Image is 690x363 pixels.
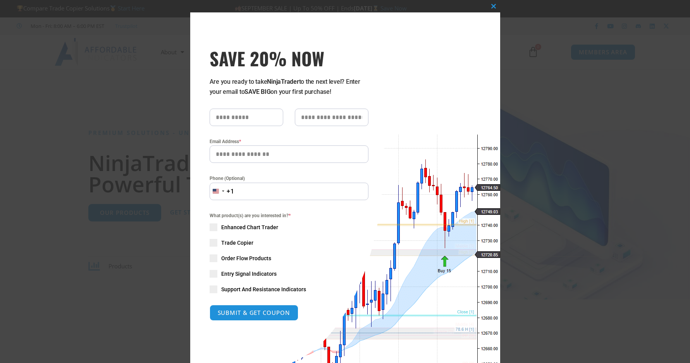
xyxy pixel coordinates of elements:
label: Enhanced Chart Trader [210,223,368,231]
h3: SAVE 20% NOW [210,47,368,69]
button: SUBMIT & GET COUPON [210,305,298,321]
label: Support And Resistance Indicators [210,285,368,293]
strong: NinjaTrader [267,78,299,85]
label: Entry Signal Indicators [210,270,368,278]
span: Order Flow Products [221,254,271,262]
span: What product(s) are you interested in? [210,212,368,220]
button: Selected country [210,183,234,200]
label: Phone (Optional) [210,175,368,182]
span: Support And Resistance Indicators [221,285,306,293]
span: Trade Copier [221,239,253,247]
span: Enhanced Chart Trader [221,223,278,231]
strong: SAVE BIG [244,88,270,95]
label: Email Address [210,138,368,145]
div: +1 [227,187,234,197]
span: Entry Signal Indicators [221,270,277,278]
label: Trade Copier [210,239,368,247]
p: Are you ready to take to the next level? Enter your email to on your first purchase! [210,77,368,97]
label: Order Flow Products [210,254,368,262]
